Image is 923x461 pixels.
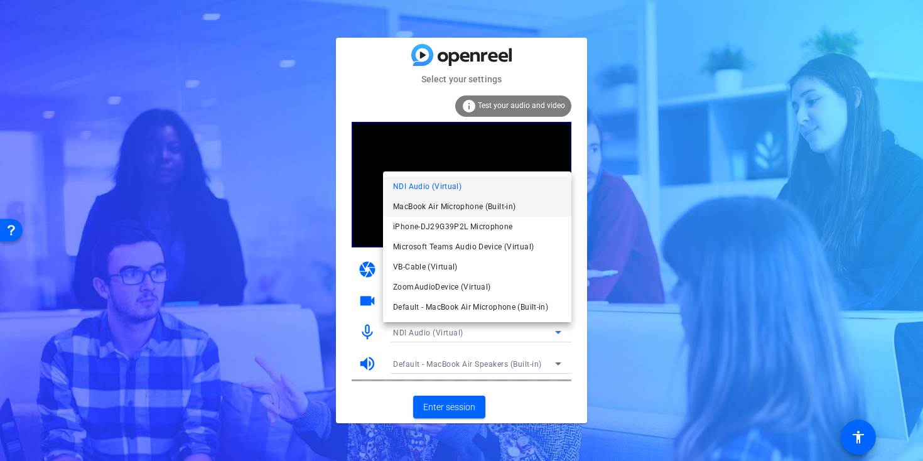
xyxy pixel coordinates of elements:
span: MacBook Air Microphone (Built-in) [393,199,515,214]
span: NDI Audio (Virtual) [393,179,462,194]
span: VB-Cable (Virtual) [393,259,458,274]
span: iPhone-DJ29G39P2L Microphone [393,219,513,234]
span: Default - MacBook Air Microphone (Built-in) [393,300,548,315]
span: Microsoft Teams Audio Device (Virtual) [393,239,534,254]
span: ZoomAudioDevice (Virtual) [393,279,490,295]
